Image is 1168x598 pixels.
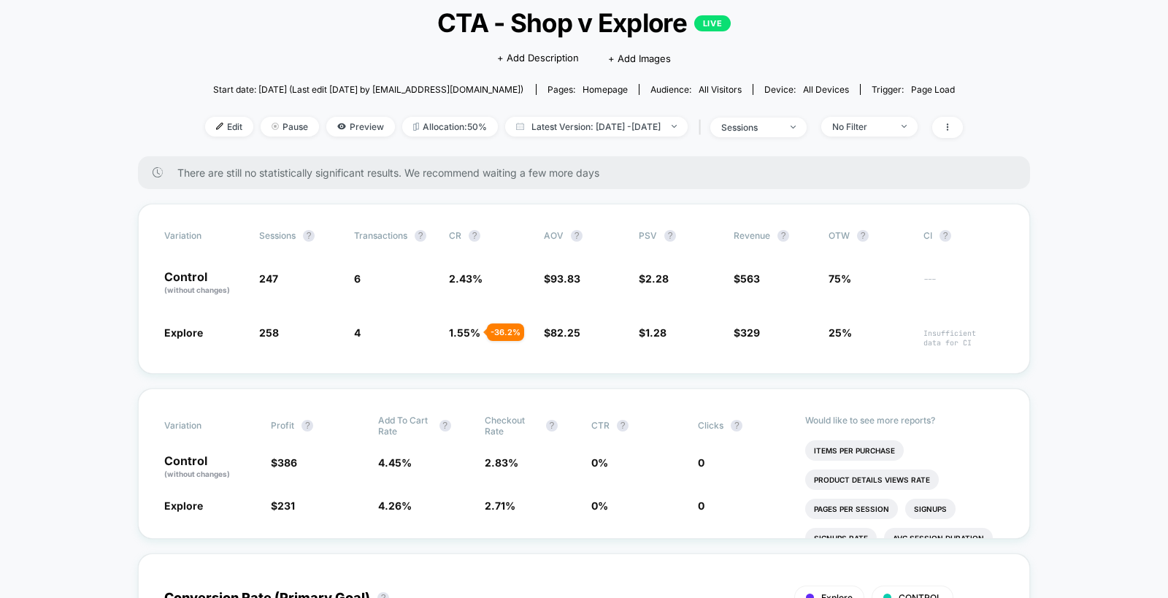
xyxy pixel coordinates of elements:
div: No Filter [832,121,891,132]
img: end [272,123,279,130]
div: sessions [721,122,780,133]
span: $ [544,272,580,285]
div: Pages: [547,84,628,95]
span: 6 [354,272,361,285]
p: Control [164,455,256,480]
img: rebalance [413,123,419,131]
li: Avg Session Duration [884,528,993,548]
img: edit [216,123,223,130]
span: OTW [829,230,909,242]
span: Page Load [911,84,955,95]
span: Allocation: 50% [402,117,498,137]
span: Revenue [734,230,770,241]
img: end [902,125,907,128]
span: Device: [753,84,860,95]
button: ? [301,420,313,432]
li: Signups [905,499,956,519]
span: Checkout Rate [485,415,539,437]
span: 4.45 % [378,456,412,469]
p: Control [164,271,245,296]
span: Explore [164,499,203,512]
span: 4 [354,326,361,339]
button: ? [469,230,480,242]
li: Items Per Purchase [805,440,904,461]
button: ? [664,230,676,242]
span: $ [639,326,666,339]
span: 563 [740,272,760,285]
img: calendar [516,123,524,130]
span: 1.55 % [449,326,480,339]
span: 2.83 % [485,456,518,469]
span: Sessions [259,230,296,241]
span: Transactions [354,230,407,241]
span: CI [923,230,1004,242]
span: There are still no statistically significant results. We recommend waiting a few more days [177,166,1001,179]
span: CR [449,230,461,241]
span: 247 [259,272,278,285]
button: ? [857,230,869,242]
span: 0 % [591,456,608,469]
li: Pages Per Session [805,499,898,519]
span: --- [923,275,1004,296]
span: all devices [803,84,849,95]
span: Edit [205,117,253,137]
div: - 36.2 % [487,323,524,341]
button: ? [571,230,583,242]
button: ? [731,420,742,432]
span: + Add Description [497,51,579,66]
span: CTA - Shop v Explore [243,7,925,38]
span: 2.43 % [449,272,483,285]
span: 258 [259,326,279,339]
span: 386 [277,456,297,469]
span: Insufficient data for CI [923,329,1004,348]
span: 25% [829,326,852,339]
span: Latest Version: [DATE] - [DATE] [505,117,688,137]
button: ? [940,230,951,242]
span: 0 % [591,499,608,512]
button: ? [777,230,789,242]
span: Profit [271,420,294,431]
li: Product Details Views Rate [805,469,939,490]
span: 4.26 % [378,499,412,512]
button: ? [303,230,315,242]
span: 1.28 [645,326,666,339]
span: CTR [591,420,610,431]
img: end [672,125,677,128]
button: ? [415,230,426,242]
span: + Add Images [608,53,671,64]
span: 0 [698,499,704,512]
button: ? [617,420,629,432]
span: Start date: [DATE] (Last edit [DATE] by [EMAIL_ADDRESS][DOMAIN_NAME]) [213,84,523,95]
img: end [791,126,796,129]
span: Variation [164,230,245,242]
span: Explore [164,326,203,339]
span: 75% [829,272,851,285]
span: Variation [164,415,245,437]
span: $ [271,499,295,512]
span: 2.71 % [485,499,515,512]
div: Audience: [650,84,742,95]
span: 82.25 [550,326,580,339]
p: Would like to see more reports? [805,415,1004,426]
span: homepage [583,84,628,95]
span: $ [544,326,580,339]
span: $ [639,272,669,285]
li: Signups Rate [805,528,877,548]
span: (without changes) [164,285,230,294]
span: 93.83 [550,272,580,285]
button: ? [546,420,558,432]
button: ? [439,420,451,432]
span: Clicks [698,420,723,431]
span: AOV [544,230,564,241]
span: (without changes) [164,469,230,478]
span: 0 [698,456,704,469]
div: Trigger: [872,84,955,95]
span: Preview [326,117,395,137]
span: | [695,117,710,138]
span: $ [734,326,760,339]
span: Add To Cart Rate [378,415,432,437]
span: 329 [740,326,760,339]
span: 231 [277,499,295,512]
span: Pause [261,117,319,137]
span: $ [271,456,297,469]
